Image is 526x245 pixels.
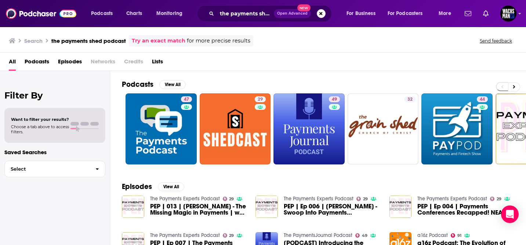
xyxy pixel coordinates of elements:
a: The PaymentsJournal Podcast [284,232,352,238]
a: 44 [477,96,488,102]
a: Try an exact match [132,37,185,45]
a: Episodes [58,56,82,71]
span: 49 [332,96,337,103]
button: Open AdvancedNew [274,9,311,18]
span: For Business [347,8,376,19]
input: Search podcasts, credits, & more... [217,8,274,19]
span: 49 [362,234,367,237]
a: 32 [348,93,419,164]
img: PEP | 013 | Biller Genie - The Missing Magic in Payments | w/ Garima Shah | Payments Experts Podcast [122,196,144,218]
a: PEP | Ep 004 | Payments Conferences Recapped! NEAA & ETA Transact | The Payments Experts Podcast [417,203,514,216]
a: Lists [152,56,163,71]
span: 29 [258,96,263,103]
span: Open Advanced [277,12,308,15]
a: 47 [181,96,192,102]
span: More [439,8,451,19]
button: open menu [434,8,460,19]
a: 29 [356,197,368,201]
span: PEP | 013 | [PERSON_NAME] - The Missing Magic in Payments | w/ [PERSON_NAME] | Payments Experts P... [150,203,247,216]
a: 47 [126,93,197,164]
img: PEP | Ep 006 | George Csahiouni - Swoop Into Payments Profitability | The Payments Experts Podcast [255,196,278,218]
img: PEP | Ep 004 | Payments Conferences Recapped! NEAA & ETA Transact | The Payments Experts Podcast [389,196,412,218]
a: 29 [223,233,234,238]
button: View All [158,182,184,191]
a: All [9,56,16,71]
span: for more precise results [187,37,250,45]
span: 29 [229,234,234,237]
span: 91 [457,234,461,237]
span: Choose a tab above to access filters. [11,124,69,134]
h3: the payments shed podcast [51,37,126,44]
span: 32 [407,96,413,103]
button: Send feedback [478,38,514,44]
a: 49 [329,96,340,102]
img: User Profile [500,5,516,22]
img: Podchaser - Follow, Share and Rate Podcasts [6,7,76,21]
a: PodcastsView All [122,80,186,89]
a: 49 [355,233,367,238]
span: Logged in as WachsmanNY [500,5,516,22]
a: EpisodesView All [122,182,184,191]
a: Show notifications dropdown [480,7,491,20]
span: 29 [229,197,234,201]
a: Show notifications dropdown [462,7,474,20]
a: 29 [223,197,234,201]
a: PEP | Ep 006 | George Csahiouni - Swoop Into Payments Profitability | The Payments Experts Podcast [284,203,381,216]
button: open menu [86,8,122,19]
span: Monitoring [156,8,182,19]
p: Saved Searches [4,149,105,156]
a: The Payments Experts Podcast [150,232,220,238]
span: Credits [124,56,143,71]
button: open menu [341,8,385,19]
div: Search podcasts, credits, & more... [204,5,339,22]
a: 91 [451,233,461,238]
h2: Podcasts [122,80,153,89]
h2: Episodes [122,182,152,191]
a: a16z Podcast [417,232,448,238]
button: open menu [383,8,434,19]
button: Select [4,161,105,177]
a: PEP | 013 | Biller Genie - The Missing Magic in Payments | w/ Garima Shah | Payments Experts Podcast [150,203,247,216]
span: Networks [91,56,115,71]
span: 44 [480,96,485,103]
div: Open Intercom Messenger [501,205,519,223]
span: 29 [363,197,368,201]
button: open menu [151,8,192,19]
a: Charts [121,8,146,19]
button: Show profile menu [500,5,516,22]
span: Want to filter your results? [11,117,69,122]
a: The Payments Experts Podcast [417,196,487,202]
span: 47 [184,96,189,103]
span: For Podcasters [388,8,423,19]
a: Podcasts [25,56,49,71]
span: New [297,4,311,11]
a: 29 [255,96,266,102]
a: 49 [273,93,345,164]
button: View All [159,80,186,89]
h2: Filter By [4,90,105,101]
span: PEP | Ep 006 | [PERSON_NAME] - Swoop Into Payments Profitability | The Payments Experts Podcast [284,203,381,216]
span: Charts [126,8,142,19]
a: 29 [200,93,271,164]
a: The Payments Experts Podcast [150,196,220,202]
h3: Search [24,37,43,44]
a: The Payments Experts Podcast [284,196,353,202]
span: Podcasts [91,8,113,19]
span: 29 [497,197,501,201]
a: 44 [421,93,493,164]
a: 29 [490,197,501,201]
a: 32 [405,96,416,102]
span: Select [5,167,90,171]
